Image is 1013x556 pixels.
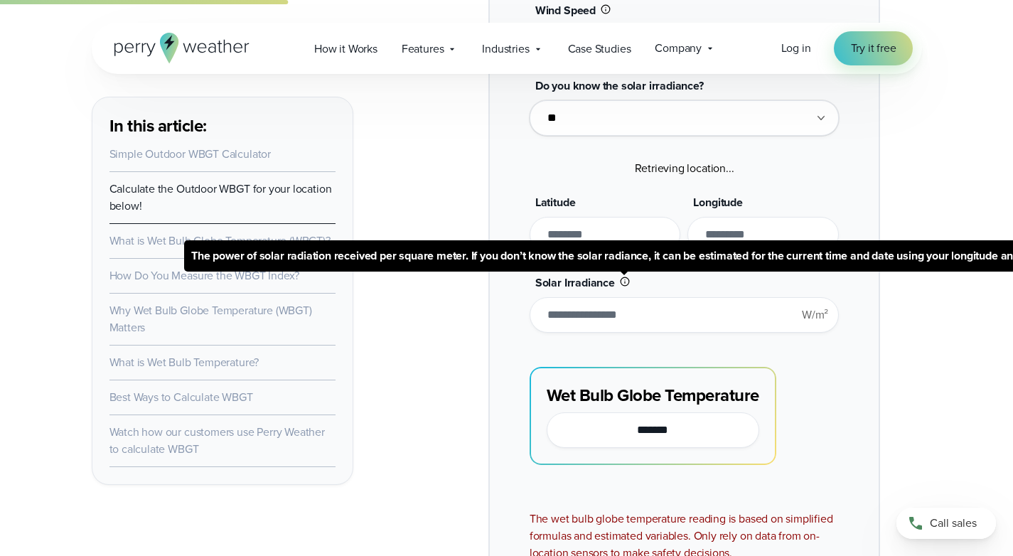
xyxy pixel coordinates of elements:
a: How it Works [302,34,390,63]
a: Why Wet Bulb Globe Temperature (WBGT) Matters [109,302,312,336]
span: Latitude [535,194,576,210]
a: Best Ways to Calculate WBGT [109,389,253,405]
span: Longitude [693,194,742,210]
a: Simple Outdoor WBGT Calculator [109,146,271,162]
span: Retrieving location... [635,160,734,176]
span: Case Studies [568,41,631,58]
a: Watch how our customers use Perry Weather to calculate WBGT [109,424,325,457]
span: How it Works [314,41,377,58]
a: Case Studies [556,34,643,63]
span: Do you know the solar irradiance? [535,77,704,94]
a: Call sales [896,508,996,539]
span: Wind Speed [535,2,596,18]
h3: In this article: [109,114,336,137]
span: Call sales [930,515,977,532]
a: Try it free [834,31,913,65]
span: Industries [482,41,529,58]
a: Calculate the Outdoor WBGT for your location below! [109,181,332,214]
a: How Do You Measure the WBGT Index? [109,267,300,284]
span: Log in [781,40,811,56]
span: Solar Irradiance [535,274,615,291]
span: Try it free [851,40,896,57]
a: What is Wet Bulb Temperature? [109,354,259,370]
span: Features [402,41,444,58]
a: What is Wet Bulb Globe Temperature (WBGT)? [109,232,331,249]
a: Log in [781,40,811,57]
span: Company [655,40,702,57]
